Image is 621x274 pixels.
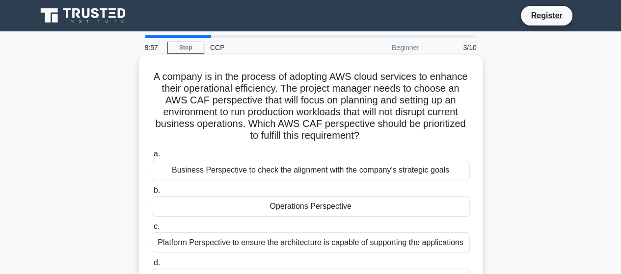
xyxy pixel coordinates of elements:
[525,9,568,22] a: Register
[151,71,471,142] h5: A company is in the process of adopting AWS cloud services to enhance their operational efficienc...
[425,38,483,57] div: 3/10
[152,232,470,253] div: Platform Perspective to ensure the architecture is capable of supporting the applications
[167,42,204,54] a: Stop
[204,38,339,57] div: CCP
[154,222,160,230] span: c.
[154,149,160,158] span: a.
[154,186,160,194] span: b.
[154,258,160,267] span: d.
[339,38,425,57] div: Beginner
[139,38,167,57] div: 8:57
[152,196,470,217] div: Operations Perspective
[152,160,470,180] div: Business Perspective to check the alignment with the company's strategic goals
